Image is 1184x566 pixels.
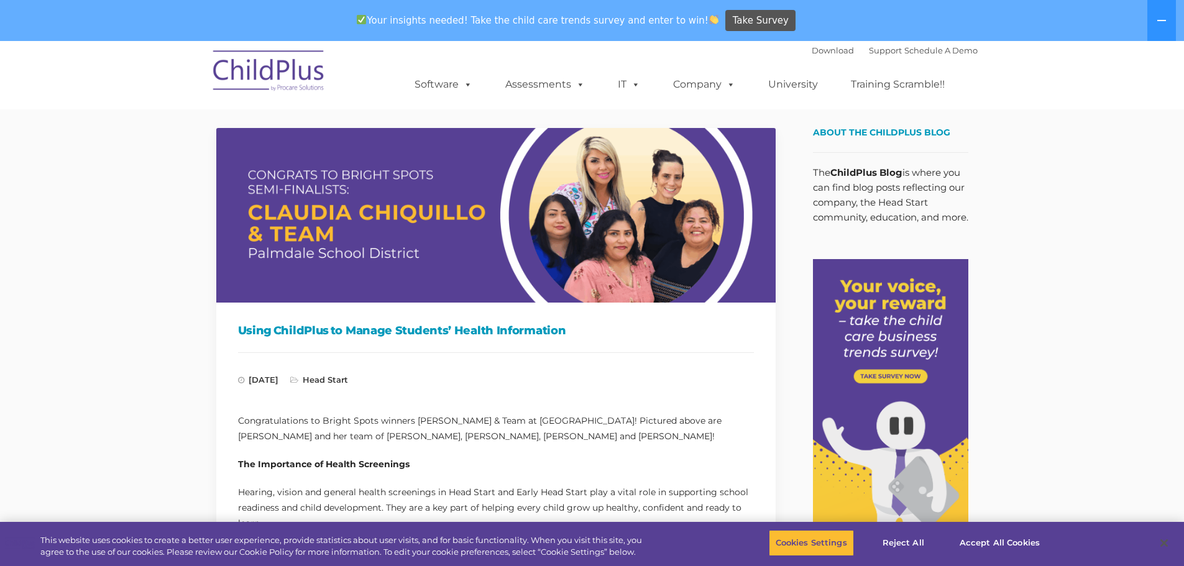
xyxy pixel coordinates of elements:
[813,127,950,138] span: About the ChildPlus Blog
[238,413,754,444] p: Congratulations to Bright Spots winners [PERSON_NAME] & Team at [GEOGRAPHIC_DATA]​! Pictured abov...
[953,530,1047,556] button: Accept All Cookies
[661,72,748,97] a: Company
[830,167,902,178] strong: ChildPlus Blog
[238,375,278,385] span: [DATE]
[303,375,348,385] a: Head Start
[238,485,754,531] p: Hearing, vision and general health screenings in Head Start and Early Head Start play a vital rol...
[357,15,366,24] img: ✅
[904,45,978,55] a: Schedule A Demo
[812,45,978,55] font: |
[402,72,485,97] a: Software
[493,72,597,97] a: Assessments
[733,10,789,32] span: Take Survey
[605,72,653,97] a: IT
[238,459,410,470] strong: The Importance of Health Screenings
[352,8,724,32] span: Your insights needed! Take the child care trends survey and enter to win!
[756,72,830,97] a: University
[40,534,651,559] div: This website uses cookies to create a better user experience, provide statistics about user visit...
[865,530,942,556] button: Reject All
[813,165,968,225] p: The is where you can find blog posts reflecting our company, the Head Start community, education,...
[725,10,796,32] a: Take Survey
[238,321,754,340] h1: Using ChildPlus to Manage Students’ Health Information
[709,15,718,24] img: 👏
[869,45,902,55] a: Support
[838,72,957,97] a: Training Scramble!!
[1150,529,1178,557] button: Close
[812,45,854,55] a: Download
[769,530,854,556] button: Cookies Settings
[207,42,331,104] img: ChildPlus by Procare Solutions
